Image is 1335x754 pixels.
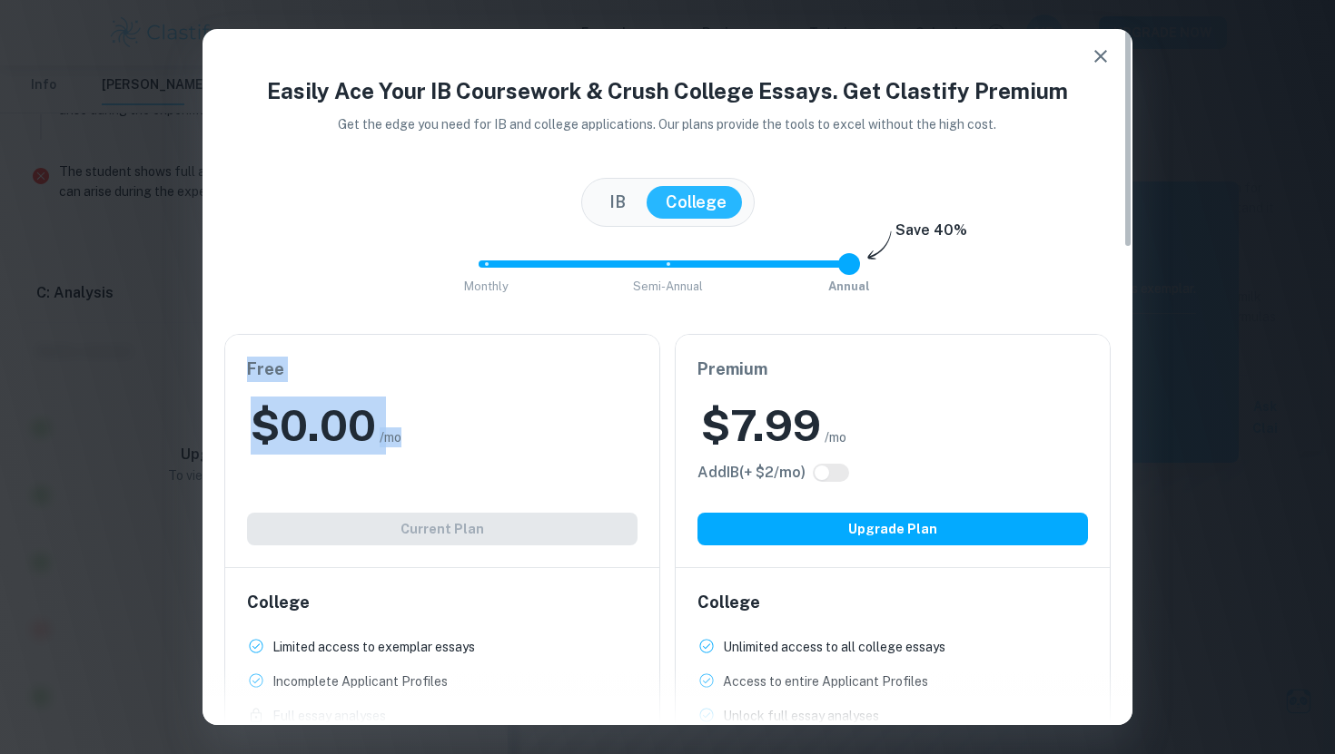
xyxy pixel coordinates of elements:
[247,357,638,382] h6: Free
[247,590,638,615] h6: College
[697,590,1088,615] h6: College
[701,397,821,455] h2: $ 7.99
[825,427,846,447] span: /mo
[697,513,1088,545] button: Upgrade Plan
[272,637,475,657] p: Limited access to exemplar essays
[380,427,401,447] span: /mo
[697,462,806,484] h6: Click to see all the additional IB features.
[828,279,870,293] span: Annual
[867,230,892,261] img: subscription-arrow.svg
[697,357,1088,382] h6: Premium
[723,637,945,657] p: Unlimited access to all college essays
[633,279,703,293] span: Semi-Annual
[895,220,967,250] h6: Save 40%
[251,397,376,455] h2: $ 0.00
[313,114,1023,134] p: Get the edge you need for IB and college applications. Our plans provide the tools to excel witho...
[591,186,644,219] button: IB
[648,186,745,219] button: College
[224,74,1111,107] h4: Easily Ace Your IB Coursework & Crush College Essays. Get Clastify Premium
[464,279,509,293] span: Monthly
